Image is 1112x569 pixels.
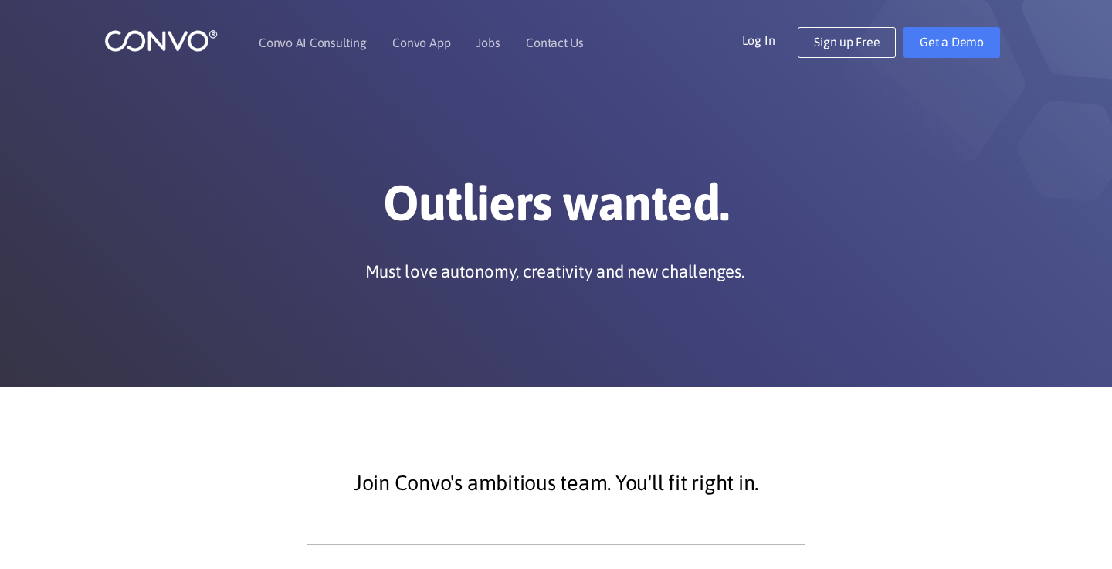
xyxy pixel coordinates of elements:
[392,36,450,49] a: Convo App
[476,36,500,49] a: Jobs
[903,27,1000,58] a: Get a Demo
[365,260,744,283] p: Must love autonomy, creativity and new challenges.
[742,27,798,52] a: Log In
[139,464,973,503] p: Join Convo's ambitious team. You'll fit right in.
[127,173,985,244] h1: Outliers wanted.
[104,29,218,53] img: logo_1.png
[259,36,366,49] a: Convo AI Consulting
[526,36,584,49] a: Contact Us
[798,27,896,58] a: Sign up Free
